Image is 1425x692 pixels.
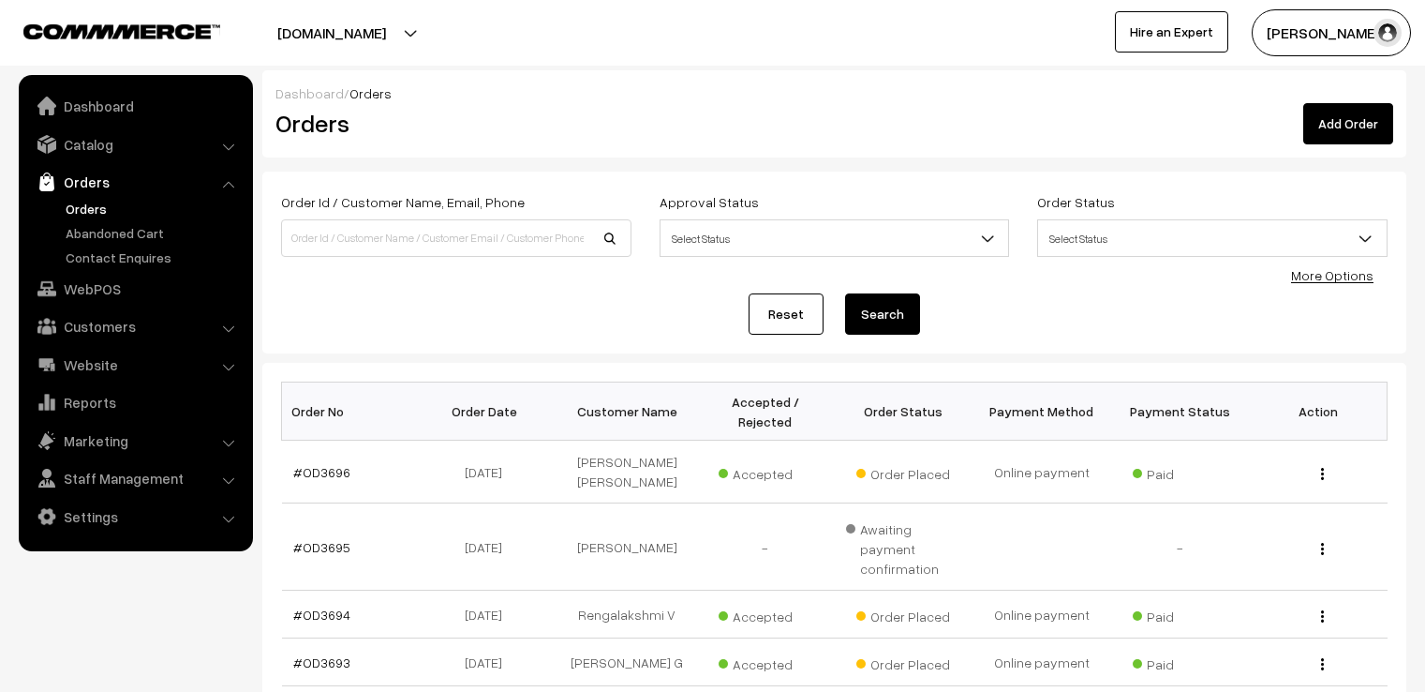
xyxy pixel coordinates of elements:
[558,441,697,504] td: [PERSON_NAME] [PERSON_NAME]
[23,500,246,534] a: Settings
[1037,219,1388,257] span: Select Status
[275,109,630,138] h2: Orders
[856,459,950,484] span: Order Placed
[845,293,920,335] button: Search
[558,504,697,591] td: [PERSON_NAME]
[293,654,350,670] a: #OD3693
[61,248,246,267] a: Contact Enquires
[719,602,812,626] span: Accepted
[1133,459,1226,484] span: Paid
[1373,19,1402,47] img: user
[1321,468,1324,480] img: Menu
[661,222,1009,255] span: Select Status
[856,650,950,674] span: Order Placed
[719,459,812,484] span: Accepted
[212,9,452,56] button: [DOMAIN_NAME]
[696,383,835,441] th: Accepted / Rejected
[749,293,824,335] a: Reset
[660,219,1010,257] span: Select Status
[1321,610,1324,623] img: Menu
[293,607,350,623] a: #OD3694
[420,441,558,504] td: [DATE]
[972,591,1111,639] td: Online payment
[1321,658,1324,670] img: Menu
[846,515,962,579] span: Awaiting payment confirmation
[275,85,344,101] a: Dashboard
[23,128,246,161] a: Catalog
[23,309,246,343] a: Customers
[835,383,973,441] th: Order Status
[23,272,246,306] a: WebPOS
[349,85,392,101] span: Orders
[23,165,246,199] a: Orders
[1321,543,1324,555] img: Menu
[1111,504,1250,591] td: -
[61,199,246,218] a: Orders
[420,383,558,441] th: Order Date
[23,19,187,41] a: COMMMERCE
[61,223,246,243] a: Abandoned Cart
[558,591,697,639] td: Rengalakshmi V
[23,89,246,123] a: Dashboard
[1115,11,1228,53] a: Hire an Expert
[1252,9,1411,56] button: [PERSON_NAME]
[1303,103,1393,144] a: Add Order
[23,424,246,458] a: Marketing
[420,639,558,686] td: [DATE]
[281,219,631,257] input: Order Id / Customer Name / Customer Email / Customer Phone
[420,504,558,591] td: [DATE]
[1291,267,1373,283] a: More Options
[1133,602,1226,626] span: Paid
[23,385,246,419] a: Reports
[282,383,421,441] th: Order No
[856,602,950,626] span: Order Placed
[558,639,697,686] td: [PERSON_NAME] G
[972,441,1111,504] td: Online payment
[972,383,1111,441] th: Payment Method
[1249,383,1388,441] th: Action
[1037,192,1115,212] label: Order Status
[23,461,246,495] a: Staff Management
[281,192,525,212] label: Order Id / Customer Name, Email, Phone
[558,383,697,441] th: Customer Name
[972,639,1111,686] td: Online payment
[293,539,350,555] a: #OD3695
[660,192,759,212] label: Approval Status
[696,504,835,591] td: -
[293,464,350,480] a: #OD3696
[420,591,558,639] td: [DATE]
[275,83,1393,103] div: /
[1038,222,1387,255] span: Select Status
[1133,650,1226,674] span: Paid
[23,24,220,38] img: COMMMERCE
[1111,383,1250,441] th: Payment Status
[719,650,812,674] span: Accepted
[23,348,246,382] a: Website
